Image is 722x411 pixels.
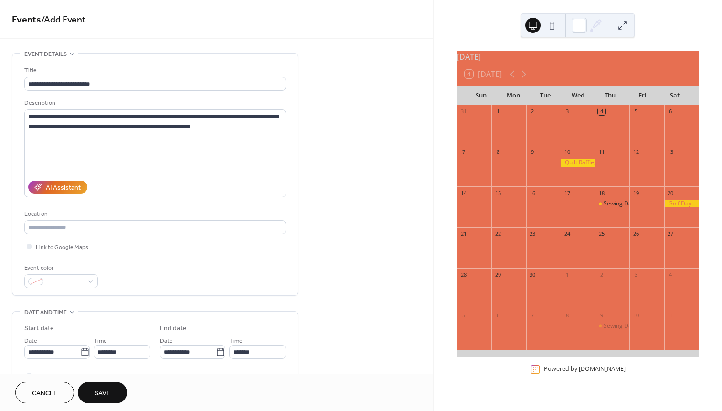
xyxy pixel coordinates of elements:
[563,108,571,115] div: 3
[632,108,639,115] div: 5
[667,149,674,156] div: 13
[598,312,605,319] div: 9
[632,271,639,278] div: 3
[497,86,530,105] div: Mon
[46,183,81,193] div: AI Assistant
[24,98,284,108] div: Description
[561,159,595,167] div: Quilt Raffle, 50/50 Raffle, Basket Raffle
[465,86,497,105] div: Sun
[12,11,41,29] a: Events
[529,312,536,319] div: 7
[664,200,699,208] div: Golf Day
[529,271,536,278] div: 30
[562,86,594,105] div: Wed
[94,336,107,346] span: Time
[529,230,536,238] div: 23
[460,149,467,156] div: 7
[563,189,571,196] div: 17
[598,189,605,196] div: 18
[595,200,629,208] div: Sewing Day - Christmas Stockings
[598,271,605,278] div: 2
[598,108,605,115] div: 4
[667,271,674,278] div: 4
[632,189,639,196] div: 19
[563,312,571,319] div: 8
[160,336,173,346] span: Date
[36,371,53,381] span: All day
[24,209,284,219] div: Location
[160,324,187,334] div: End date
[24,263,96,273] div: Event color
[563,230,571,238] div: 24
[95,389,110,399] span: Save
[494,149,501,156] div: 8
[595,322,629,330] div: Sewing Day - Christmas Stockings
[598,149,605,156] div: 11
[626,86,659,105] div: Fri
[32,389,57,399] span: Cancel
[667,312,674,319] div: 11
[494,189,501,196] div: 15
[457,51,699,63] div: [DATE]
[460,108,467,115] div: 31
[563,271,571,278] div: 1
[15,382,74,403] button: Cancel
[632,230,639,238] div: 26
[529,189,536,196] div: 16
[494,312,501,319] div: 6
[460,230,467,238] div: 21
[530,86,562,105] div: Tue
[36,242,88,252] span: Link to Google Maps
[604,200,693,208] div: Sewing Day - Christmas Stockings
[494,108,501,115] div: 1
[604,322,693,330] div: Sewing Day - Christmas Stockings
[667,230,674,238] div: 27
[24,324,54,334] div: Start date
[632,312,639,319] div: 10
[460,189,467,196] div: 14
[579,365,626,373] a: [DOMAIN_NAME]
[529,108,536,115] div: 2
[28,181,87,194] button: AI Assistant
[78,382,127,403] button: Save
[598,230,605,238] div: 25
[494,271,501,278] div: 29
[460,312,467,319] div: 5
[24,49,67,59] span: Event details
[667,189,674,196] div: 20
[460,271,467,278] div: 28
[632,149,639,156] div: 12
[667,108,674,115] div: 6
[494,230,501,238] div: 22
[41,11,86,29] span: / Add Event
[544,365,626,373] div: Powered by
[563,149,571,156] div: 10
[24,307,67,317] span: Date and time
[229,336,243,346] span: Time
[594,86,626,105] div: Thu
[658,86,691,105] div: Sat
[24,336,37,346] span: Date
[529,149,536,156] div: 9
[24,65,284,76] div: Title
